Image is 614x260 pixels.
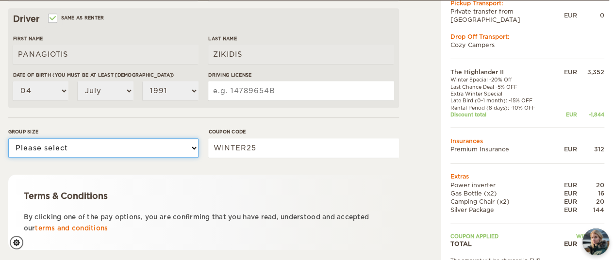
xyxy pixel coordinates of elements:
input: e.g. Smith [208,45,394,64]
td: Power inverter [450,180,555,189]
input: Same as renter [49,16,55,22]
div: EUR [555,145,577,153]
td: Winter Special -20% Off [450,76,555,83]
label: Last Name [208,35,394,42]
div: 312 [577,145,604,153]
div: 2,020 [577,240,604,248]
div: EUR [555,189,577,197]
label: Coupon code [208,128,398,135]
label: Driving License [208,71,394,79]
td: Silver Package [450,206,555,214]
td: TOTAL [450,240,555,248]
td: Premium Insurance [450,145,555,153]
a: terms and conditions [35,225,108,232]
td: Extra Winter Special [450,90,555,97]
td: Extras [450,172,604,180]
td: Private transfer from [GEOGRAPHIC_DATA] [450,7,564,23]
td: The Highlander II [450,68,555,76]
button: chat-button [582,228,609,255]
div: 16 [577,189,604,197]
td: Cozy Campers [450,41,604,49]
p: By clicking one of the pay options, you are confirming that you have read, understood and accepte... [24,211,383,234]
label: Same as renter [49,13,104,22]
input: e.g. 14789654B [208,81,394,100]
div: -1,844 [577,111,604,118]
a: Cookie settings [10,236,30,249]
td: Gas Bottle (x2) [450,189,555,197]
div: EUR [555,111,577,118]
td: Camping Chair (x2) [450,197,555,206]
div: EUR [555,68,577,76]
div: EUR [555,206,577,214]
td: Discount total [450,111,555,118]
div: Terms & Conditions [24,190,383,202]
label: First Name [13,35,199,42]
td: Rental Period (8 days): -10% OFF [450,104,555,111]
div: EUR [555,197,577,206]
td: Late Bird (0-1 month): -15% OFF [450,97,555,104]
img: Freyja at Cozy Campers [582,228,609,255]
div: EUR [555,180,577,189]
div: 20 [577,180,604,189]
td: Last Chance Deal -5% OFF [450,83,555,90]
div: EUR [564,11,577,19]
td: Insurances [450,137,604,145]
div: Drop Off Transport: [450,32,604,41]
div: 144 [577,206,604,214]
div: EUR [555,240,577,248]
td: Coupon applied [450,233,555,240]
div: Driver [13,13,394,25]
div: 20 [577,197,604,206]
label: Group size [8,128,199,135]
td: WINTER25 [555,233,604,240]
div: 3,352 [577,68,604,76]
input: e.g. William [13,45,199,64]
label: Date of birth (You must be at least [DEMOGRAPHIC_DATA]) [13,71,199,79]
div: 0 [577,11,604,19]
